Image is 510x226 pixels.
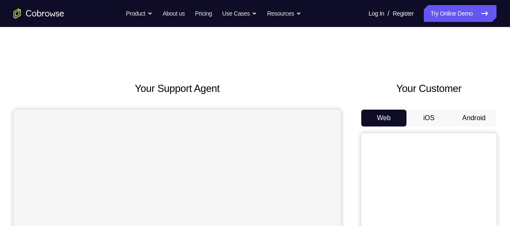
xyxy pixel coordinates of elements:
[368,5,384,22] a: Log In
[361,81,496,96] h2: Your Customer
[126,5,153,22] button: Product
[163,5,185,22] a: About us
[14,8,64,19] a: Go to the home page
[14,81,341,96] h2: Your Support Agent
[387,8,389,19] span: /
[195,5,212,22] a: Pricing
[361,110,406,126] button: Web
[267,5,301,22] button: Resources
[424,5,496,22] a: Try Online Demo
[222,5,257,22] button: Use Cases
[406,110,452,126] button: iOS
[451,110,496,126] button: Android
[393,5,414,22] a: Register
